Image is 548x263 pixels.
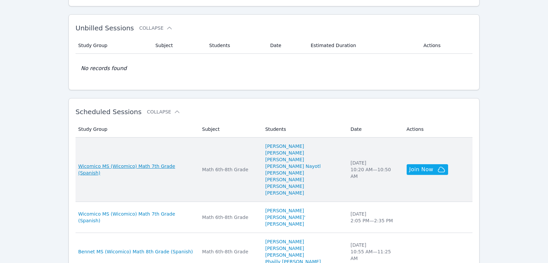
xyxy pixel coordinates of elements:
button: Join Now [407,164,448,175]
a: [PERSON_NAME]' [265,214,305,221]
th: Subject [198,121,261,138]
span: Unbilled Sessions [76,24,134,32]
div: Math 6th-8th Grade [202,166,257,173]
a: [PERSON_NAME] [PERSON_NAME] [265,245,342,258]
button: Collapse [147,108,180,115]
a: [PERSON_NAME] [265,170,304,176]
button: Collapse [139,25,173,31]
tr: Wicomico MS (Wicomico) Math 7th Grade (Spanish)Math 6th-8th Grade[PERSON_NAME][PERSON_NAME] [PERS... [76,138,472,202]
th: Students [261,121,347,138]
a: Wicomico MS (Wicomico) Math 7th Grade (Spanish) [78,211,194,224]
th: Date [347,121,403,138]
th: Subject [151,37,205,54]
a: [PERSON_NAME] [265,221,304,227]
a: Wicomico MS (Wicomico) Math 7th Grade (Spanish) [78,163,194,176]
span: Join Now [409,166,433,174]
a: Bennet MS (Wicomico) Math 8th Grade (Spanish) [78,248,193,255]
a: [PERSON_NAME] [265,190,304,196]
div: [DATE] 2:05 PM — 2:35 PM [351,211,399,224]
a: [PERSON_NAME] Nayotl [265,163,321,170]
th: Estimated Duration [307,37,420,54]
a: [PERSON_NAME] [PERSON_NAME] [265,176,342,190]
div: Math 6th-8th Grade [202,214,257,221]
td: No records found [76,54,472,83]
th: Date [266,37,306,54]
a: [PERSON_NAME] [PERSON_NAME] [265,150,342,163]
th: Study Group [76,37,151,54]
th: Actions [403,121,472,138]
a: [PERSON_NAME] [265,143,304,150]
th: Students [205,37,266,54]
div: [DATE] 10:55 AM — 11:25 AM [351,242,399,262]
a: [PERSON_NAME] [265,207,304,214]
th: Actions [419,37,472,54]
div: [DATE] 10:20 AM — 10:50 AM [351,160,399,180]
tr: Wicomico MS (Wicomico) Math 7th Grade (Spanish)Math 6th-8th Grade[PERSON_NAME][PERSON_NAME]'[PERS... [76,202,472,233]
span: Scheduled Sessions [76,108,142,116]
a: [PERSON_NAME] [265,238,304,245]
th: Study Group [76,121,198,138]
div: Math 6th-8th Grade [202,248,257,255]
